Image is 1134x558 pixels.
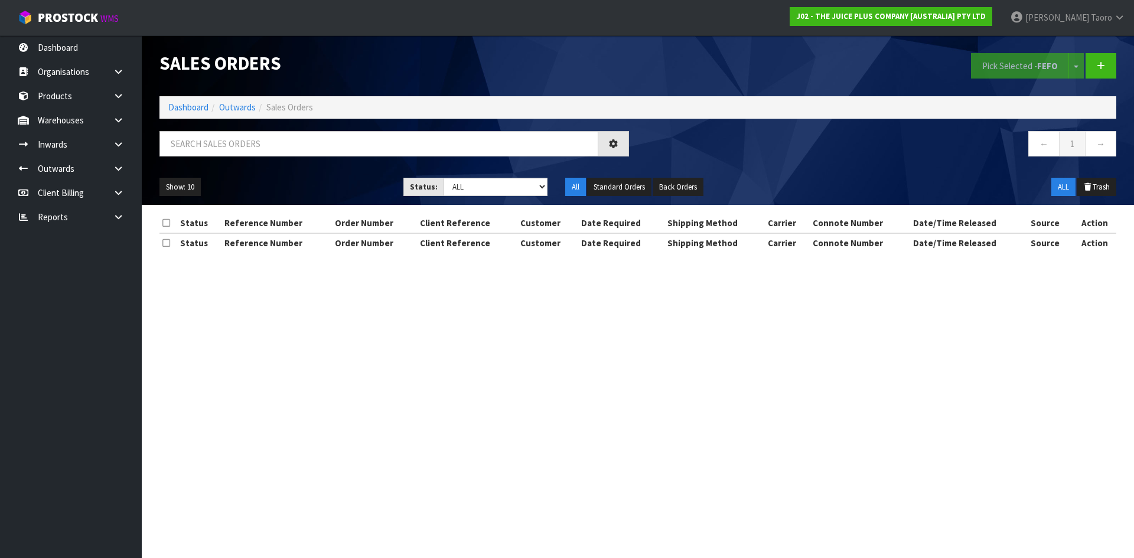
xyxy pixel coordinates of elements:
a: 1 [1059,131,1086,156]
span: Taoro [1091,12,1112,23]
th: Action [1073,214,1116,233]
th: Reference Number [221,214,332,233]
strong: J02 - THE JUICE PLUS COMPANY [AUSTRALIA] PTY LTD [796,11,986,21]
span: Sales Orders [266,102,313,113]
button: Back Orders [653,178,703,197]
th: Customer [517,214,578,233]
button: Standard Orders [587,178,651,197]
button: Pick Selected -FEFO [971,53,1069,79]
th: Customer [517,233,578,252]
button: Trash [1077,178,1116,197]
th: Date/Time Released [910,214,1028,233]
strong: Status: [410,182,438,192]
th: Carrier [765,214,810,233]
th: Status [177,214,221,233]
a: Outwards [219,102,256,113]
span: [PERSON_NAME] [1025,12,1089,23]
nav: Page navigation [647,131,1116,160]
strong: FEFO [1037,60,1058,71]
th: Date/Time Released [910,233,1028,252]
th: Shipping Method [664,214,765,233]
button: Show: 10 [159,178,201,197]
img: cube-alt.png [18,10,32,25]
th: Carrier [765,233,810,252]
th: Action [1073,233,1116,252]
button: ALL [1051,178,1076,197]
th: Order Number [332,233,417,252]
th: Reference Number [221,233,332,252]
a: Dashboard [168,102,208,113]
h1: Sales Orders [159,53,629,73]
th: Shipping Method [664,233,765,252]
th: Source [1028,214,1074,233]
th: Connote Number [810,214,910,233]
th: Order Number [332,214,417,233]
th: Client Reference [417,214,517,233]
button: All [565,178,586,197]
th: Client Reference [417,233,517,252]
small: WMS [100,13,119,24]
a: J02 - THE JUICE PLUS COMPANY [AUSTRALIA] PTY LTD [790,7,992,26]
th: Status [177,233,221,252]
span: ProStock [38,10,98,25]
th: Source [1028,233,1074,252]
input: Search sales orders [159,131,598,156]
a: → [1085,131,1116,156]
th: Date Required [578,233,664,252]
a: ← [1028,131,1060,156]
th: Connote Number [810,233,910,252]
th: Date Required [578,214,664,233]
